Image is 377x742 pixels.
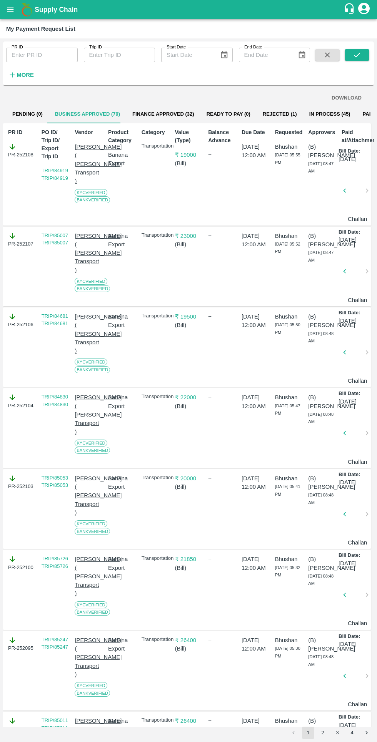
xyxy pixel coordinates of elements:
[331,727,344,739] button: Go to page 3
[308,331,334,344] span: [DATE] 08:48 AM
[275,232,302,240] p: Bhushan
[8,636,35,652] div: PR-252095
[339,478,357,486] p: [DATE]
[126,105,200,123] button: Finance Approved (32)
[208,128,235,144] p: Balance Advance
[308,393,335,410] p: (B) [PERSON_NAME]
[339,471,360,478] p: Bill Date:
[75,601,107,608] span: KYC Verified
[42,556,68,569] a: TRIP/85726 TRIP/85726
[348,700,364,709] p: Challan
[339,148,360,155] p: Bill Date:
[308,312,335,330] p: (B) [PERSON_NAME]
[317,727,329,739] button: Go to page 2
[175,232,202,240] p: ₹ 23000
[8,232,35,248] div: PR-252107
[339,633,360,640] p: Bill Date:
[75,128,102,136] p: Vendor
[108,312,135,330] p: Banana Export
[308,717,335,734] p: (B) [PERSON_NAME]
[208,151,235,158] div: --
[295,48,309,62] button: Choose date
[275,717,302,725] p: Bhushan
[339,236,357,244] p: [DATE]
[275,565,300,578] span: [DATE] 05:32 PM
[84,48,155,62] input: Enter Trip ID
[75,555,102,598] p: [PERSON_NAME] ( [PERSON_NAME] Transport )
[275,484,300,496] span: [DATE] 05:41 PM
[42,232,68,246] a: TRIP/85007 TRIP/85007
[108,555,135,572] p: Banana Export
[17,72,34,78] strong: More
[208,474,235,482] div: --
[75,196,110,203] span: Bank Verified
[217,48,232,62] button: Choose date
[6,105,49,123] button: Pending (0)
[8,474,35,490] div: PR-252103
[142,474,169,481] p: Transportation
[308,412,334,424] span: [DATE] 08:48 AM
[242,312,269,330] p: [DATE] 12:00 AM
[175,151,202,159] p: ₹ 19000
[275,393,302,402] p: Bhushan
[75,285,110,292] span: Bank Verified
[339,155,357,163] p: [DATE]
[75,312,102,355] p: [PERSON_NAME] ( [PERSON_NAME] Transport )
[175,644,202,653] p: ( Bill )
[242,393,269,410] p: [DATE] 12:00 AM
[286,727,374,739] nav: pagination navigation
[12,44,23,50] label: PR ID
[42,313,68,327] a: TRIP/84681 TRIP/84681
[75,528,110,535] span: Bank Verified
[142,636,169,643] p: Transportation
[42,128,69,161] p: PO ID/ Trip ID/ Export Trip ID
[308,474,335,491] p: (B) [PERSON_NAME]
[108,636,135,653] p: Banana Export
[275,636,302,644] p: Bhushan
[8,717,35,733] div: PR-252093
[275,312,302,321] p: Bhushan
[275,322,300,335] span: [DATE] 05:50 PM
[75,636,102,679] p: [PERSON_NAME] ( [PERSON_NAME] Transport )
[275,646,300,658] span: [DATE] 05:30 PM
[75,232,102,274] p: [PERSON_NAME] ( [PERSON_NAME] Transport )
[308,161,334,174] span: [DATE] 08:47 AM
[75,682,107,689] span: KYC Verified
[161,48,214,62] input: Start Date
[275,128,302,136] p: Requested
[175,128,202,144] p: Value (Type)
[175,717,202,725] p: ₹ 26400
[75,690,110,697] span: Bank Verified
[175,636,202,644] p: ₹ 26400
[75,520,107,527] span: KYC Verified
[108,232,135,249] p: Banana Export
[42,475,68,488] a: TRIP/85053 TRIP/85053
[208,555,235,563] div: --
[200,105,257,123] button: Ready To Pay (0)
[42,394,68,407] a: TRIP/84830 TRIP/84830
[175,402,202,410] p: ( Bill )
[348,296,364,304] p: Challan
[208,232,235,239] div: --
[348,377,364,385] p: Challan
[2,1,19,18] button: open drawer
[8,143,35,159] div: PR-252108
[239,48,292,62] input: End Date
[303,105,357,123] button: In Process (45)
[175,725,202,734] p: ( Bill )
[19,2,35,17] img: logo
[308,128,335,136] p: Approvers
[302,727,314,739] button: page 1
[6,68,36,81] button: More
[308,654,334,667] span: [DATE] 08:48 AM
[142,555,169,562] p: Transportation
[175,555,202,563] p: ₹ 21850
[75,609,110,616] span: Bank Verified
[308,636,335,653] p: (B) [PERSON_NAME]
[142,312,169,320] p: Transportation
[35,4,344,15] a: Supply Chain
[142,717,169,724] p: Transportation
[344,3,357,17] div: customer-support
[275,474,302,483] p: Bhushan
[275,242,300,254] span: [DATE] 05:52 PM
